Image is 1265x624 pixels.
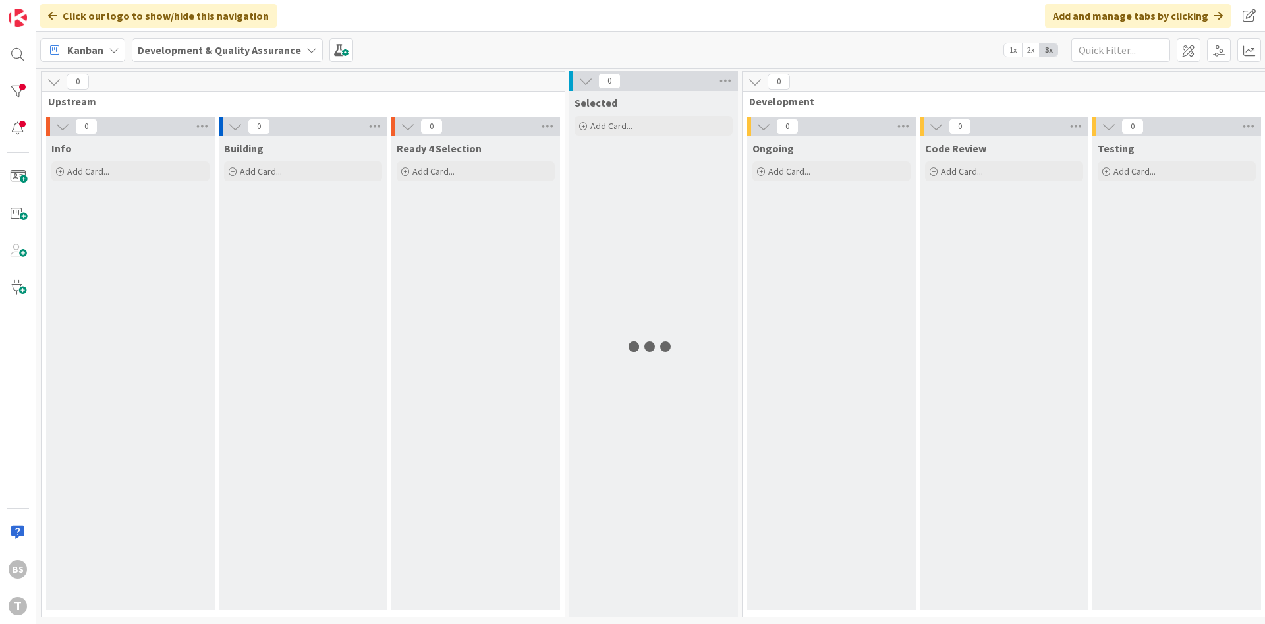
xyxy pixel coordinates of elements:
div: T [9,597,27,615]
span: 0 [949,119,971,134]
span: Ongoing [752,142,794,155]
div: BS [9,560,27,579]
span: Selected [575,96,617,109]
span: Info [51,142,72,155]
span: 1x [1004,43,1022,57]
span: 2x [1022,43,1040,57]
span: Add Card... [590,120,632,132]
span: Building [224,142,264,155]
span: Add Card... [1113,165,1156,177]
span: 0 [776,119,799,134]
span: Add Card... [240,165,282,177]
span: 0 [67,74,89,90]
span: 0 [768,74,790,90]
span: 0 [1121,119,1144,134]
div: Click our logo to show/hide this navigation [40,4,277,28]
span: Kanban [67,42,103,58]
span: Add Card... [941,165,983,177]
span: Add Card... [412,165,455,177]
span: 0 [598,73,621,89]
span: Add Card... [768,165,810,177]
img: Visit kanbanzone.com [9,9,27,27]
span: 0 [248,119,270,134]
div: Add and manage tabs by clicking [1045,4,1231,28]
span: 3x [1040,43,1057,57]
span: Upstream [48,95,548,108]
span: Code Review [925,142,986,155]
span: Ready 4 Selection [397,142,482,155]
span: Testing [1098,142,1135,155]
span: 0 [420,119,443,134]
b: Development & Quality Assurance [138,43,301,57]
input: Quick Filter... [1071,38,1170,62]
span: Add Card... [67,165,109,177]
span: 0 [75,119,98,134]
